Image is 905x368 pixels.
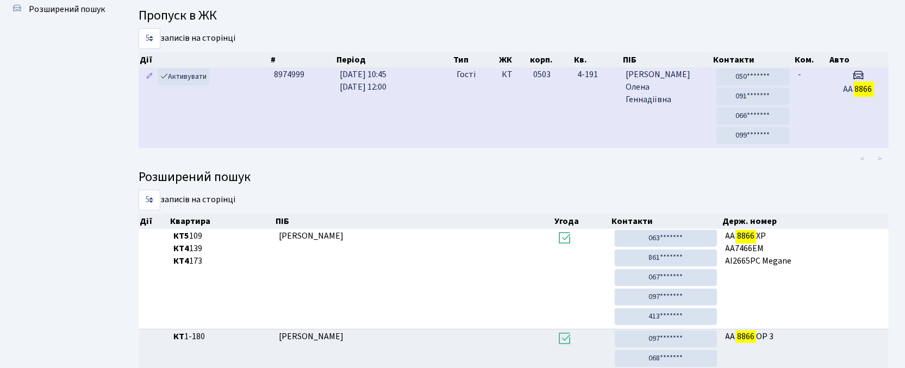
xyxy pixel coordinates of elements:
[553,214,610,229] th: Угода
[340,68,386,93] span: [DATE] 10:45 [DATE] 12:00
[173,330,270,343] span: 1-180
[502,68,525,81] span: КТ
[726,230,884,267] span: AA XP АА7466ЕМ АІ2665РС Megane
[533,68,551,80] span: 0503
[457,68,476,81] span: Гості
[498,52,529,67] th: ЖК
[726,330,884,343] span: АА ОР 3
[158,68,209,85] a: Активувати
[529,52,573,67] th: корп.
[452,52,498,67] th: Тип
[794,52,829,67] th: Ком.
[853,82,874,97] mark: 8866
[274,68,304,80] span: 8974999
[279,330,344,342] span: [PERSON_NAME]
[735,228,756,244] mark: 8866
[721,214,889,229] th: Держ. номер
[169,214,274,229] th: Квартира
[735,329,756,344] mark: 8866
[833,84,884,95] h5: АА
[173,230,189,242] b: КТ5
[626,68,708,106] span: [PERSON_NAME] Олена Геннадіївна
[29,3,105,15] span: Розширений пошук
[139,214,169,229] th: Дії
[829,52,889,67] th: Авто
[622,52,712,67] th: ПІБ
[139,28,235,49] label: записів на сторінці
[173,242,189,254] b: КТ4
[577,68,617,81] span: 4-191
[139,52,270,67] th: Дії
[335,52,452,67] th: Період
[139,190,235,210] label: записів на сторінці
[173,330,184,342] b: КТ
[173,230,270,267] span: 109 139 173
[573,52,622,67] th: Кв.
[143,68,156,85] a: Редагувати
[279,230,344,242] span: [PERSON_NAME]
[139,170,889,185] h4: Розширений пошук
[610,214,721,229] th: Контакти
[173,255,189,267] b: КТ4
[139,8,889,24] h4: Пропуск в ЖК
[270,52,336,67] th: #
[712,52,794,67] th: Контакти
[139,28,160,49] select: записів на сторінці
[139,190,160,210] select: записів на сторінці
[274,214,553,229] th: ПІБ
[798,68,801,80] span: -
